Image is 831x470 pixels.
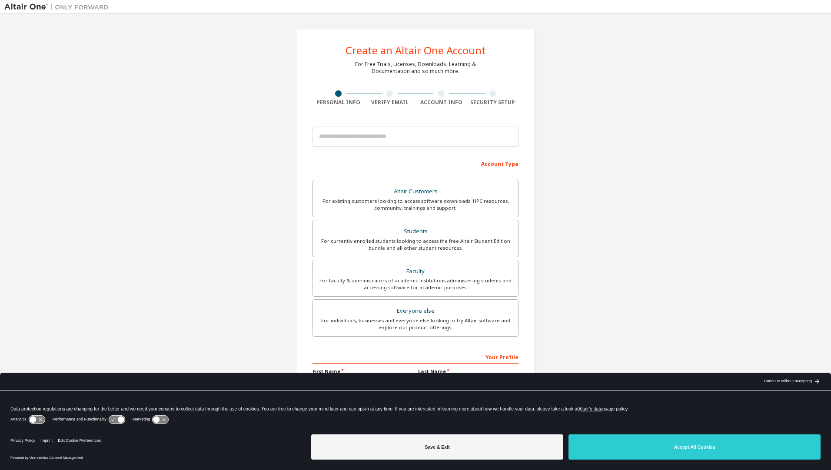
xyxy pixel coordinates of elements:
[312,368,413,375] label: First Name
[418,368,519,375] label: Last Name
[318,198,513,212] div: For existing customers looking to access software downloads, HPC resources, community, trainings ...
[318,225,513,238] div: Students
[312,350,519,364] div: Your Profile
[4,3,113,11] img: Altair One
[312,156,519,170] div: Account Type
[318,277,513,291] div: For faculty & administrators of academic institutions administering students and accessing softwa...
[355,61,476,75] div: For Free Trials, Licenses, Downloads, Learning & Documentation and so much more.
[318,238,513,252] div: For currently enrolled students looking to access the free Altair Student Edition bundle and all ...
[318,305,513,317] div: Everyone else
[318,185,513,198] div: Altair Customers
[415,99,467,106] div: Account Info
[312,99,364,106] div: Personal Info
[346,45,486,56] div: Create an Altair One Account
[318,317,513,331] div: For individuals, businesses and everyone else looking to try Altair software and explore our prod...
[467,99,519,106] div: Security Setup
[318,265,513,278] div: Faculty
[364,99,416,106] div: Verify Email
